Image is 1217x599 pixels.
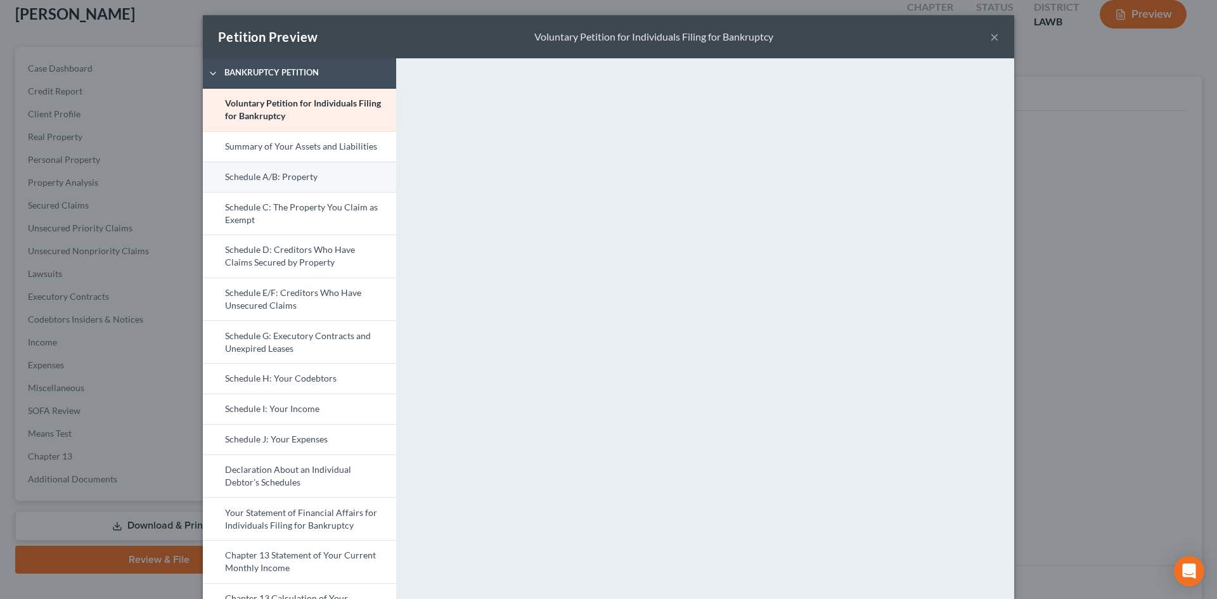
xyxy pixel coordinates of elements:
a: Schedule E/F: Creditors Who Have Unsecured Claims [203,278,396,321]
span: Bankruptcy Petition [218,67,397,79]
button: × [990,29,999,44]
div: Voluntary Petition for Individuals Filing for Bankruptcy [534,30,773,44]
a: Summary of Your Assets and Liabilities [203,131,396,162]
iframe: <object ng-attr-data='[URL][DOMAIN_NAME]' type='application/pdf' width='100%' height='800px'></ob... [439,89,984,596]
a: Schedule D: Creditors Who Have Claims Secured by Property [203,235,396,278]
a: Schedule G: Executory Contracts and Unexpired Leases [203,320,396,363]
a: Voluntary Petition for Individuals Filing for Bankruptcy [203,89,396,131]
a: Schedule I: Your Income [203,394,396,424]
a: Bankruptcy Petition [203,58,396,89]
a: Your Statement of Financial Affairs for Individuals Filing for Bankruptcy [203,497,396,540]
a: Schedule A/B: Property [203,162,396,192]
div: Petition Preview [218,28,318,46]
a: Schedule C: The Property You Claim as Exempt [203,192,396,235]
div: Open Intercom Messenger [1174,556,1204,586]
a: Schedule J: Your Expenses [203,424,396,454]
a: Declaration About an Individual Debtor's Schedules [203,454,396,498]
a: Schedule H: Your Codebtors [203,363,396,394]
a: Chapter 13 Statement of Your Current Monthly Income [203,540,396,583]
